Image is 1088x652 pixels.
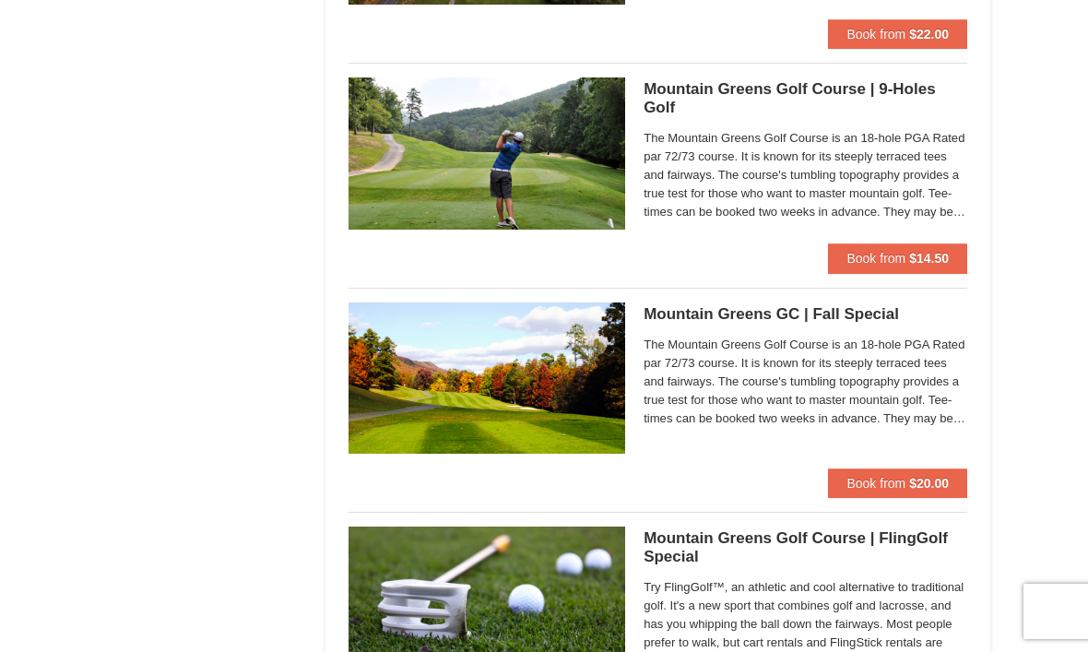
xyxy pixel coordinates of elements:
button: Book from $14.50 [828,243,967,273]
h5: Mountain Greens GC | Fall Special [644,305,967,324]
span: The Mountain Greens Golf Course is an 18-hole PGA Rated par 72/73 course. It is known for its ste... [644,129,967,221]
strong: $14.50 [909,251,949,266]
strong: $22.00 [909,27,949,41]
strong: $20.00 [909,476,949,491]
button: Book from $22.00 [828,19,967,49]
img: 6619888-35-9ba36b64.jpg [349,77,625,229]
span: Book from [846,476,905,491]
img: 6619888-37-1f9f2b09.jpg [349,302,625,454]
span: The Mountain Greens Golf Course is an 18-hole PGA Rated par 72/73 course. It is known for its ste... [644,336,967,428]
span: Book from [846,27,905,41]
span: Book from [846,251,905,266]
h5: Mountain Greens Golf Course | FlingGolf Special [644,529,967,566]
h5: Mountain Greens Golf Course | 9-Holes Golf [644,80,967,117]
button: Book from $20.00 [828,468,967,498]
